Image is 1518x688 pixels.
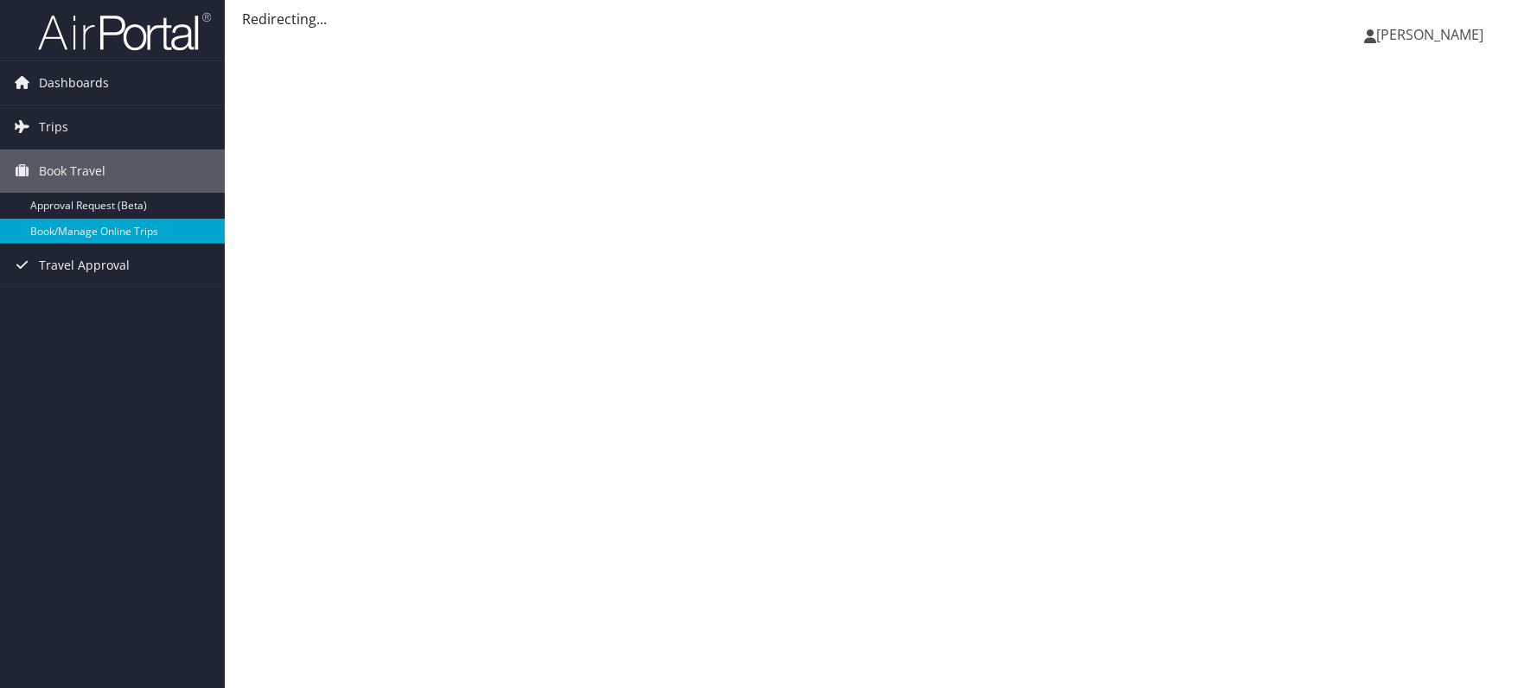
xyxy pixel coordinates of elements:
div: Redirecting... [242,9,1501,29]
a: [PERSON_NAME] [1364,9,1501,61]
span: Trips [39,105,68,149]
span: Travel Approval [39,244,130,287]
span: Dashboards [39,61,109,105]
span: Book Travel [39,150,105,193]
img: airportal-logo.png [38,11,211,52]
span: [PERSON_NAME] [1376,25,1483,44]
